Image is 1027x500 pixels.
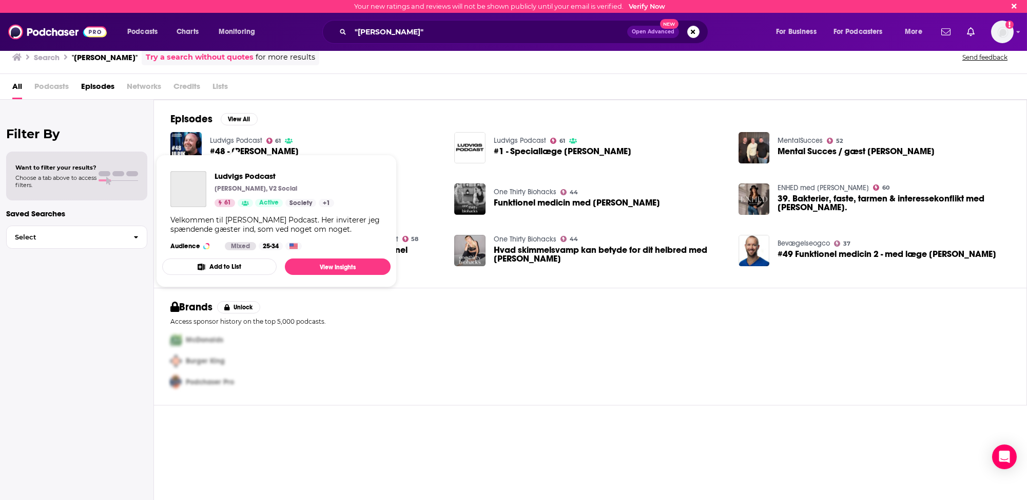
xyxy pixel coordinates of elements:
a: 39. Bakterier, faste, tarmen & interessekonflikt med Ulrik Hjerpsted. [739,183,770,215]
a: 61 [215,199,235,207]
span: 39. Bakterier, faste, tarmen & interessekonflikt med [PERSON_NAME]. [778,194,1010,212]
div: 25-34 [259,242,283,250]
button: open menu [827,24,898,40]
a: One Thirty Biohacks [494,188,556,196]
span: Want to filter your results? [15,164,96,171]
a: #48 - Ulrik Hjerpsted [210,147,299,156]
button: open menu [898,24,935,40]
a: Society [285,199,316,207]
a: Ludvigs Podcast [494,136,546,145]
span: Hvad skimmelsvamp kan betyde for dit helbred med [PERSON_NAME] [494,246,726,263]
a: Show notifications dropdown [937,23,955,41]
span: #49 Funktionel medicin 2 - med læge [PERSON_NAME] [778,250,996,258]
img: Funktionel medicin med Dr. Ulrik Hjerpsted [454,183,486,215]
a: Charts [170,24,205,40]
a: Mental Succes / gæst Ulrik Hjerpsted [778,147,935,156]
button: Select [6,226,147,249]
a: #49 Funktionel medicin 2 - med læge Ulrik Hjerpsted [739,235,770,266]
img: #48 - Ulrik Hjerpsted [170,132,202,163]
a: 52 [827,138,843,144]
span: 37 [843,242,850,246]
img: Mental Succes / gæst Ulrik Hjerpsted [739,132,770,163]
a: Ludvigs Podcast [210,136,262,145]
img: User Profile [991,21,1014,43]
span: #48 - [PERSON_NAME] [210,147,299,156]
span: for more results [256,51,315,63]
a: MentalSucces [778,136,823,145]
button: Open AdvancedNew [627,26,679,38]
span: Podchaser Pro [186,378,234,386]
div: Velkommen til [PERSON_NAME] Podcast. Her inviterer jeg spændende gæster ind, som ved noget om noget. [170,215,382,234]
span: Choose a tab above to access filters. [15,174,96,189]
h2: Brands [170,301,213,313]
h2: Filter By [6,126,147,141]
img: #1 - Speciallæge Ulrik Hjerpsted [454,132,486,163]
span: Select [7,234,125,240]
a: Vores Mentale Sundhed - En Mind Care Collective Podcast [210,235,398,244]
a: ENHED med Noell Elise [778,183,869,192]
span: 44 [570,190,578,195]
span: 58 [411,237,418,242]
span: #1 - Speciallæge [PERSON_NAME] [494,147,631,156]
a: View Insights [285,258,391,275]
a: Try a search without quotes [146,51,254,63]
svg: Email not verified [1005,21,1014,29]
img: Third Pro Logo [166,372,186,393]
span: New [660,19,679,29]
span: Logged in as BretAita [991,21,1014,43]
img: Second Pro Logo [166,350,186,372]
a: Episodes [81,78,114,99]
button: open menu [769,24,829,40]
a: 39. Bakterier, faste, tarmen & interessekonflikt med Ulrik Hjerpsted. [778,194,1010,212]
a: Ludvigs Podcast [215,171,334,181]
a: 61 [266,138,281,144]
a: 37 [834,240,850,247]
div: Your new ratings and reviews will not be shown publicly until your email is verified. [354,3,665,10]
img: Podchaser - Follow, Share and Rate Podcasts [8,22,107,42]
span: Active [259,198,279,208]
span: Networks [127,78,161,99]
span: Funktionel medicin med [PERSON_NAME] [494,198,660,207]
img: First Pro Logo [166,329,186,350]
button: View All [221,113,258,125]
h3: "[PERSON_NAME]" [72,52,138,62]
a: EpisodesView All [170,113,258,125]
p: Access sponsor history on the top 5,000 podcasts. [170,318,1010,325]
a: 60 [873,184,889,191]
a: Hvad skimmelsvamp kan betyde for dit helbred med Dr.Ulrik Hjerpsted [494,246,726,263]
h2: Episodes [170,113,212,125]
span: Credits [173,78,200,99]
a: Show notifications dropdown [963,23,979,41]
img: Hvad skimmelsvamp kan betyde for dit helbred med Dr.Ulrik Hjerpsted [454,235,486,266]
button: Add to List [162,258,277,275]
span: McDonalds [186,336,223,344]
a: Ludvigs Podcast [170,171,206,207]
div: Mixed [225,242,256,250]
button: open menu [211,24,268,40]
span: 44 [570,237,578,242]
span: Podcasts [127,25,158,39]
a: 44 [560,236,578,242]
a: 44 [560,189,578,195]
a: 58 [402,236,419,242]
span: For Business [776,25,817,39]
span: More [905,25,922,39]
a: #49 Funktionel medicin 2 - med læge Ulrik Hjerpsted [778,250,996,258]
div: Search podcasts, credits, & more... [332,20,718,44]
span: For Podcasters [834,25,883,39]
button: Show profile menu [991,21,1014,43]
span: Monitoring [219,25,255,39]
a: All [12,78,22,99]
span: 61 [559,139,565,143]
a: 61 [550,138,565,144]
a: #1 - Speciallæge Ulrik Hjerpsted [494,147,631,156]
button: Send feedback [959,53,1011,62]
